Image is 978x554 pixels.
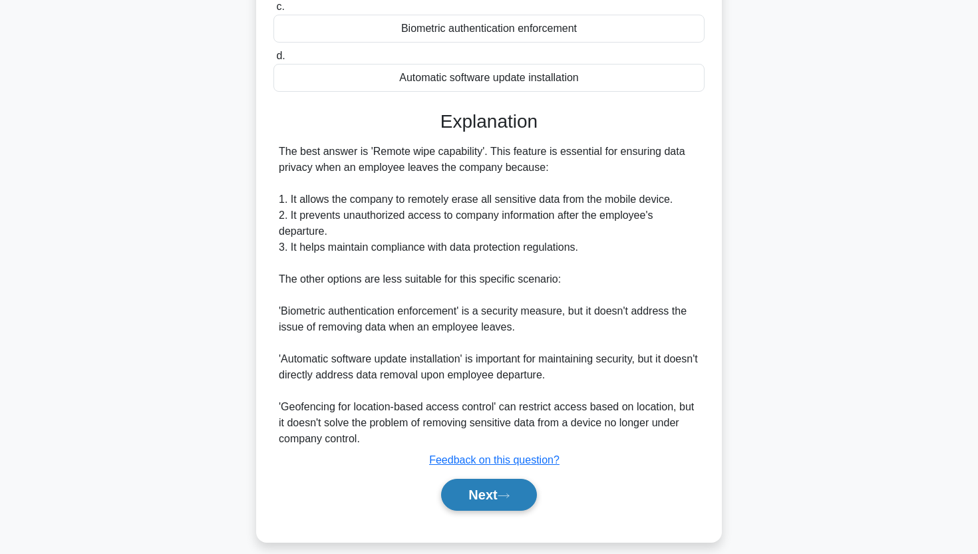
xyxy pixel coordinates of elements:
[273,64,705,92] div: Automatic software update installation
[276,50,285,61] span: d.
[281,110,697,133] h3: Explanation
[279,144,699,447] div: The best answer is 'Remote wipe capability'. This feature is essential for ensuring data privacy ...
[429,454,560,466] a: Feedback on this question?
[276,1,284,12] span: c.
[441,479,536,511] button: Next
[273,15,705,43] div: Biometric authentication enforcement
